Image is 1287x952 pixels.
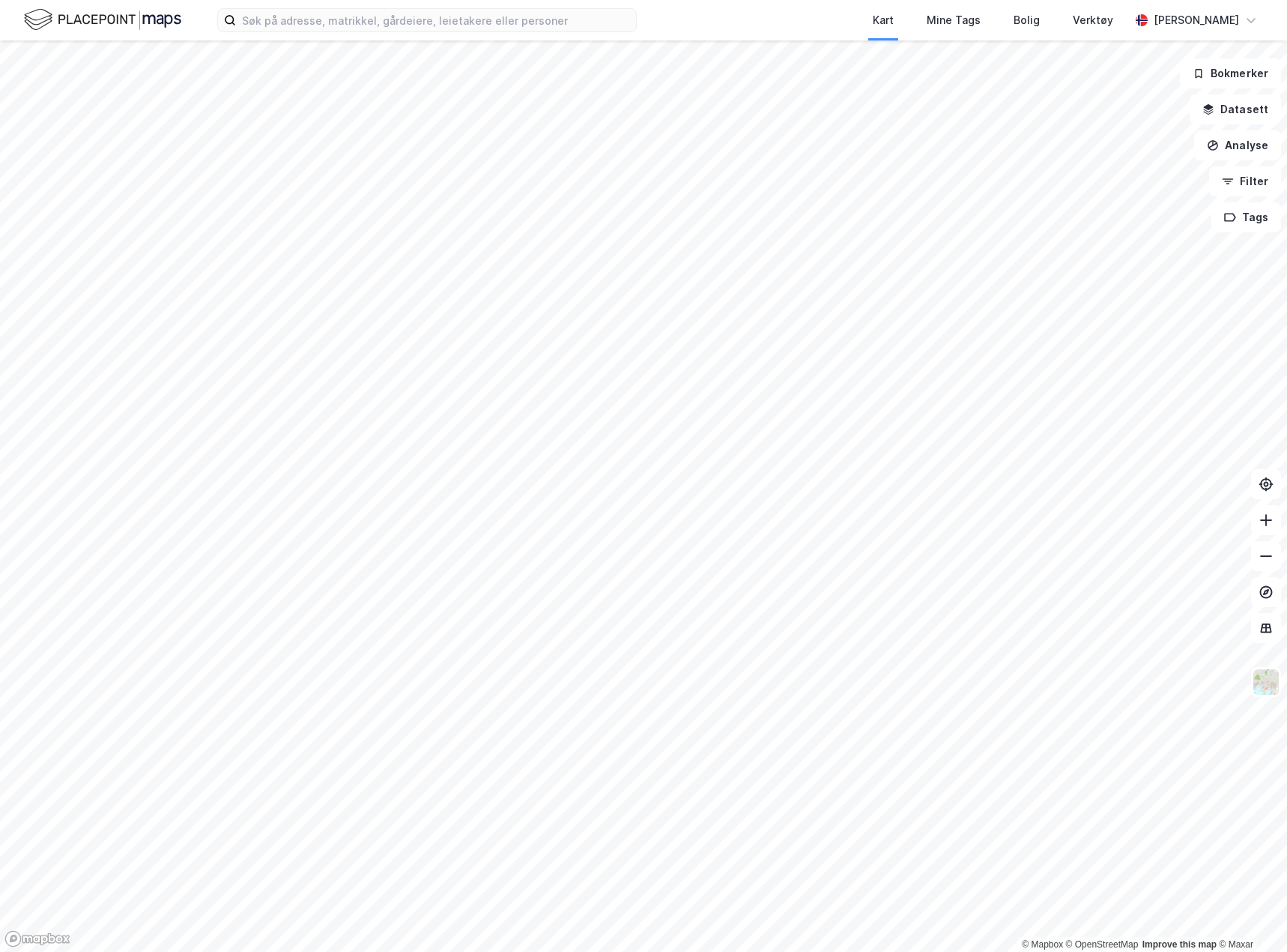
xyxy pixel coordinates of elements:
div: Bolig [1014,11,1040,29]
iframe: Chat Widget [1212,880,1287,952]
div: Mine Tags [927,11,981,29]
img: logo.f888ab2527a4732fd821a326f86c7f29.svg [24,7,181,33]
div: Kontrollprogram for chat [1212,880,1287,952]
div: [PERSON_NAME] [1154,11,1239,29]
input: Søk på adresse, matrikkel, gårdeiere, leietakere eller personer [236,9,636,31]
div: Kart [873,11,894,29]
div: Verktøy [1073,11,1113,29]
